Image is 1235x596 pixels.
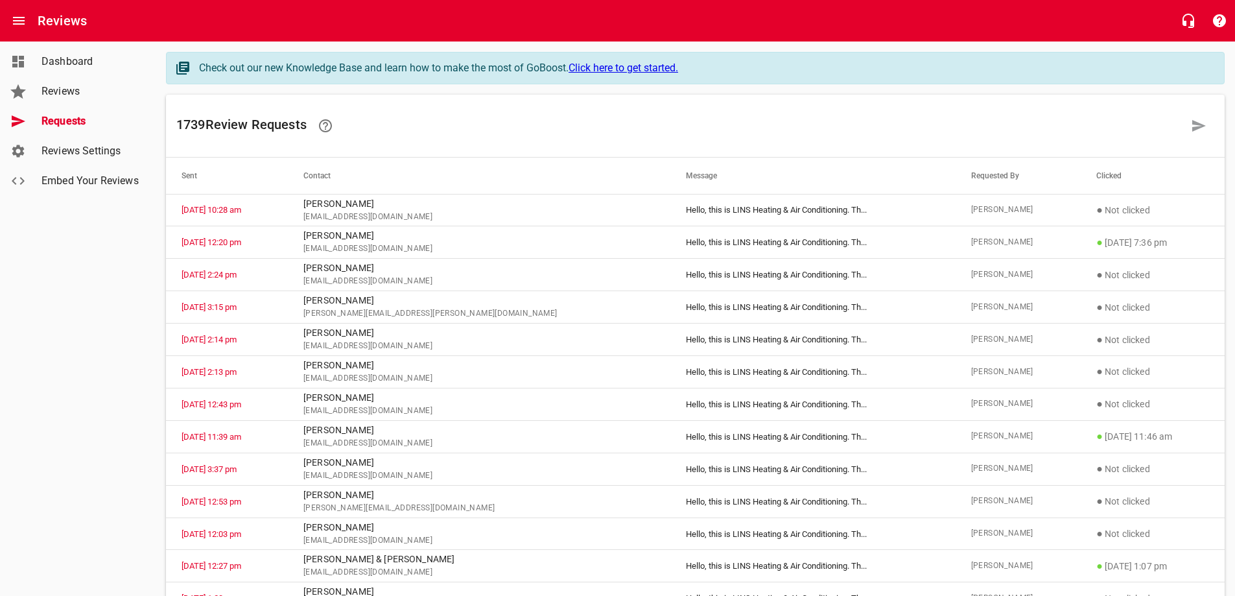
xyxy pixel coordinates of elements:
th: Contact [288,158,670,194]
p: [PERSON_NAME] [303,197,655,211]
p: Not clicked [1096,461,1209,477]
td: Hello, this is LINS Heating & Air Conditioning. Th ... [670,291,955,324]
p: Not clicked [1096,300,1209,315]
span: Reviews [41,84,140,99]
a: [DATE] 3:37 pm [182,464,237,474]
p: [PERSON_NAME] [303,229,655,243]
a: [DATE] 11:39 am [182,432,241,442]
p: [DATE] 11:46 am [1096,429,1209,444]
p: [PERSON_NAME] [303,294,655,307]
span: [PERSON_NAME] [971,462,1066,475]
p: [PERSON_NAME] [303,456,655,470]
span: [PERSON_NAME] [971,398,1066,411]
span: ● [1096,204,1103,216]
td: Hello, this is LINS Heating & Air Conditioning. Th ... [670,356,955,388]
span: [EMAIL_ADDRESS][DOMAIN_NAME] [303,437,655,450]
span: [EMAIL_ADDRESS][DOMAIN_NAME] [303,470,655,483]
span: [PERSON_NAME] [971,366,1066,379]
a: [DATE] 3:15 pm [182,302,237,312]
td: Hello, this is LINS Heating & Air Conditioning. Th ... [670,194,955,226]
span: ● [1096,560,1103,572]
h6: Reviews [38,10,87,31]
span: ● [1096,268,1103,281]
span: [EMAIL_ADDRESS][DOMAIN_NAME] [303,340,655,353]
p: Not clicked [1096,202,1209,218]
td: Hello, this is LINS Heating & Air Conditioning. Th ... [670,259,955,291]
td: Hello, this is LINS Heating & Air Conditioning. Th ... [670,420,955,453]
span: Requests [41,113,140,129]
span: ● [1096,527,1103,540]
p: Not clicked [1096,364,1209,379]
p: [PERSON_NAME] [303,359,655,372]
a: [DATE] 2:24 pm [182,270,237,280]
p: [PERSON_NAME] [303,326,655,340]
h6: 1739 Review Request s [176,110,1183,141]
button: Open drawer [3,5,34,36]
span: [PERSON_NAME] [971,236,1066,249]
span: [EMAIL_ADDRESS][DOMAIN_NAME] [303,566,655,579]
span: [PERSON_NAME] [971,527,1066,540]
a: Learn how requesting reviews can improve your online presence [310,110,341,141]
span: [PERSON_NAME] [971,495,1066,508]
a: [DATE] 12:03 pm [182,529,241,539]
span: [PERSON_NAME] [971,301,1066,314]
p: Not clicked [1096,267,1209,283]
span: [EMAIL_ADDRESS][DOMAIN_NAME] [303,372,655,385]
a: [DATE] 12:53 pm [182,497,241,507]
span: [EMAIL_ADDRESS][DOMAIN_NAME] [303,534,655,547]
td: Hello, this is LINS Heating & Air Conditioning. Th ... [670,550,955,582]
span: [PERSON_NAME][EMAIL_ADDRESS][DOMAIN_NAME] [303,502,655,515]
p: [PERSON_NAME] [303,423,655,437]
a: [DATE] 2:14 pm [182,335,237,344]
a: [DATE] 12:20 pm [182,237,241,247]
span: [PERSON_NAME] [971,333,1066,346]
span: Reviews Settings [41,143,140,159]
p: [PERSON_NAME] [303,261,655,275]
span: ● [1096,495,1103,507]
a: [DATE] 12:27 pm [182,561,241,571]
span: Embed Your Reviews [41,173,140,189]
td: Hello, this is LINS Heating & Air Conditioning. Th ... [670,388,955,420]
p: [DATE] 1:07 pm [1096,558,1209,574]
th: Requested By [956,158,1081,194]
td: Hello, this is LINS Heating & Air Conditioning. Th ... [670,226,955,259]
span: [PERSON_NAME] [971,268,1066,281]
span: ● [1096,398,1103,410]
p: [PERSON_NAME] [303,488,655,502]
p: Not clicked [1096,494,1209,509]
span: [EMAIL_ADDRESS][DOMAIN_NAME] [303,211,655,224]
span: [EMAIL_ADDRESS][DOMAIN_NAME] [303,405,655,418]
p: [DATE] 7:36 pm [1096,235,1209,250]
a: [DATE] 10:28 am [182,205,241,215]
td: Hello, this is LINS Heating & Air Conditioning. Th ... [670,518,955,550]
p: Not clicked [1096,396,1209,412]
span: ● [1096,301,1103,313]
span: [EMAIL_ADDRESS][DOMAIN_NAME] [303,275,655,288]
p: [PERSON_NAME] [303,391,655,405]
span: [PERSON_NAME][EMAIL_ADDRESS][PERSON_NAME][DOMAIN_NAME] [303,307,655,320]
span: ● [1096,430,1103,442]
span: [PERSON_NAME] [971,204,1066,217]
td: Hello, this is LINS Heating & Air Conditioning. Th ... [670,485,955,518]
span: ● [1096,236,1103,248]
td: Hello, this is LINS Heating & Air Conditioning. Th ... [670,324,955,356]
a: [DATE] 2:13 pm [182,367,237,377]
span: ● [1096,365,1103,377]
th: Message [670,158,955,194]
p: [PERSON_NAME] [303,521,655,534]
p: Not clicked [1096,526,1209,542]
span: Dashboard [41,54,140,69]
a: Click here to get started. [569,62,678,74]
div: Check out our new Knowledge Base and learn how to make the most of GoBoost. [199,60,1211,76]
p: Not clicked [1096,332,1209,348]
a: [DATE] 12:43 pm [182,399,241,409]
span: ● [1096,462,1103,475]
th: Sent [166,158,288,194]
span: [PERSON_NAME] [971,560,1066,573]
span: ● [1096,333,1103,346]
td: Hello, this is LINS Heating & Air Conditioning. Th ... [670,453,955,485]
span: [PERSON_NAME] [971,430,1066,443]
th: Clicked [1081,158,1225,194]
a: Request a review [1183,110,1214,141]
p: [PERSON_NAME] & [PERSON_NAME] [303,553,655,566]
